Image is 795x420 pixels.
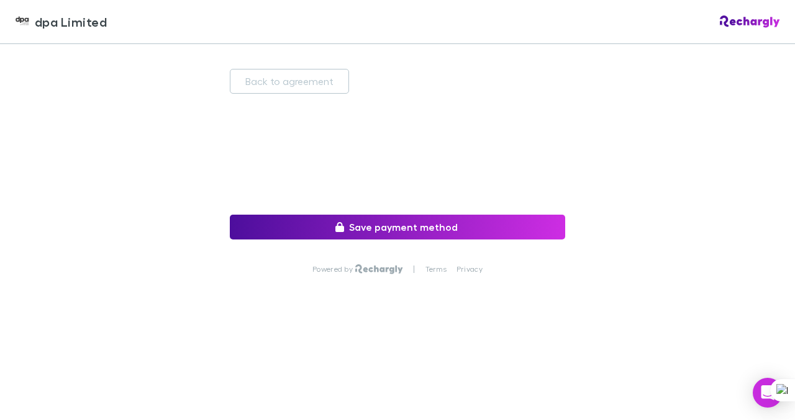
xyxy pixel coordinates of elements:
[312,264,355,274] p: Powered by
[425,264,447,274] a: Terms
[15,14,30,29] img: dpa Limited's Logo
[35,12,107,31] span: dpa Limited
[720,16,780,28] img: Rechargly Logo
[753,378,783,408] div: Open Intercom Messenger
[413,264,415,274] p: |
[457,264,483,274] a: Privacy
[355,264,403,274] img: Rechargly Logo
[227,116,568,197] iframe: Secure payment input frame
[230,215,565,239] button: Save payment method
[230,69,349,94] button: Back to agreement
